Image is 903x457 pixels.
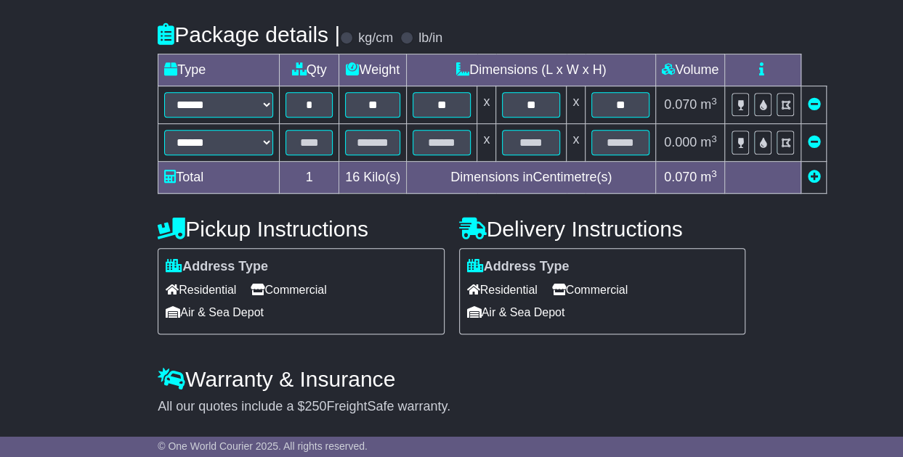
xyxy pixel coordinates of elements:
[700,170,717,184] span: m
[477,124,496,162] td: x
[158,162,280,194] td: Total
[664,170,697,184] span: 0.070
[552,279,628,301] span: Commercial
[711,168,717,179] sup: 3
[467,301,565,324] span: Air & Sea Depot
[280,54,339,86] td: Qty
[158,54,280,86] td: Type
[664,135,697,149] span: 0.000
[166,301,264,324] span: Air & Sea Depot
[158,217,444,241] h4: Pickup Instructions
[664,97,697,112] span: 0.070
[656,54,725,86] td: Volume
[166,259,268,275] label: Address Type
[807,170,820,184] a: Add new item
[711,133,717,144] sup: 3
[700,135,717,149] span: m
[251,279,326,301] span: Commercial
[339,162,407,194] td: Kilo(s)
[567,124,586,162] td: x
[459,217,745,241] h4: Delivery Instructions
[418,30,442,46] label: lb/in
[158,22,340,46] h4: Package details |
[807,135,820,149] a: Remove this item
[711,96,717,107] sup: 3
[166,279,236,301] span: Residential
[304,399,326,413] span: 250
[158,440,368,452] span: © One World Courier 2025. All rights reserved.
[467,259,570,275] label: Address Type
[158,367,745,391] h4: Warranty & Insurance
[339,54,407,86] td: Weight
[158,399,745,415] div: All our quotes include a $ FreightSafe warranty.
[807,97,820,112] a: Remove this item
[467,279,538,301] span: Residential
[358,30,393,46] label: kg/cm
[477,86,496,124] td: x
[280,162,339,194] td: 1
[407,162,656,194] td: Dimensions in Centimetre(s)
[407,54,656,86] td: Dimensions (L x W x H)
[345,170,360,184] span: 16
[567,86,586,124] td: x
[700,97,717,112] span: m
